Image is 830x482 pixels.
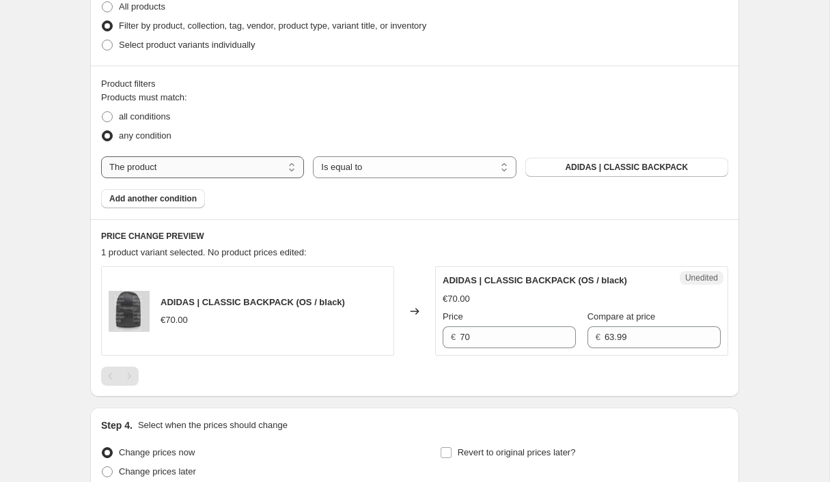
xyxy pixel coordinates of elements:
[109,291,150,332] img: product_29_image1_80x.jpg
[587,311,656,322] span: Compare at price
[101,92,187,102] span: Products must match:
[119,130,171,141] span: any condition
[525,158,728,177] button: ADIDAS | CLASSIC BACKPACK
[443,311,463,322] span: Price
[119,40,255,50] span: Select product variants individually
[161,313,188,327] div: €70.00
[565,162,688,173] span: ADIDAS | CLASSIC BACKPACK
[101,367,139,386] nav: Pagination
[596,332,600,342] span: €
[119,1,165,12] span: All products
[101,189,205,208] button: Add another condition
[119,20,426,31] span: Filter by product, collection, tag, vendor, product type, variant title, or inventory
[101,247,307,257] span: 1 product variant selected. No product prices edited:
[443,292,470,306] div: €70.00
[101,77,728,91] div: Product filters
[119,447,195,457] span: Change prices now
[101,231,728,242] h6: PRICE CHANGE PREVIEW
[443,275,627,285] span: ADIDAS | CLASSIC BACKPACK (OS / black)
[109,193,197,204] span: Add another condition
[138,419,288,432] p: Select when the prices should change
[161,297,345,307] span: ADIDAS | CLASSIC BACKPACK (OS / black)
[119,111,170,122] span: all conditions
[101,419,133,432] h2: Step 4.
[458,447,576,457] span: Revert to original prices later?
[685,272,718,283] span: Unedited
[119,466,196,477] span: Change prices later
[451,332,456,342] span: €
